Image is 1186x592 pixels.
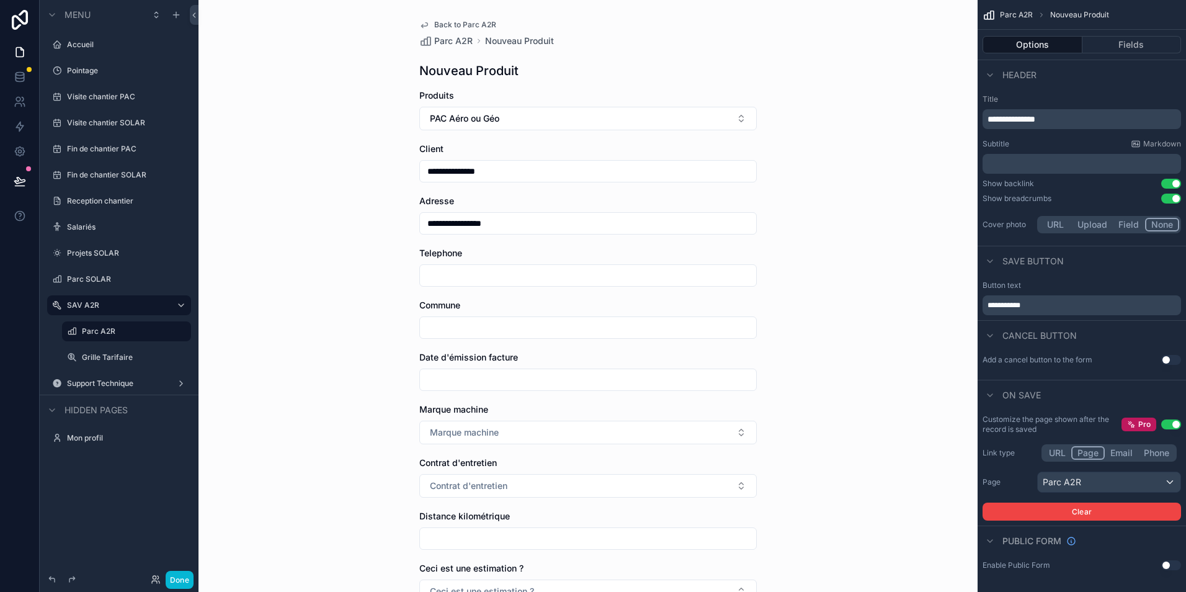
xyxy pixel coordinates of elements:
button: Clear [983,503,1181,521]
span: Hidden pages [65,404,128,416]
label: Link type [983,448,1032,458]
button: Email [1105,446,1138,460]
button: Select Button [419,474,757,498]
span: Contrat d'entretien [419,457,497,468]
label: Visite chantier PAC [67,92,189,102]
div: Show breadcrumbs [983,194,1051,204]
div: scrollable content [983,295,1181,315]
span: Public form [1002,535,1061,547]
span: Date d'émission facture [419,352,518,362]
button: Page [1071,446,1105,460]
span: On save [1002,389,1041,401]
label: Customize the page shown after the record is saved [983,415,1121,434]
span: Marque machine [430,426,499,439]
span: Adresse [419,195,454,206]
label: Grille Tarifaire [82,352,189,362]
label: Parc SOLAR [67,274,189,284]
span: Back to Parc A2R [434,20,496,30]
span: Menu [65,9,91,21]
span: Ceci est une estimation ? [419,563,524,573]
button: Select Button [419,107,757,130]
button: Upload [1072,218,1113,231]
span: Commune [419,300,460,310]
span: Markdown [1143,139,1181,149]
label: Fin de chantier SOLAR [67,170,189,180]
label: Subtitle [983,139,1009,149]
div: Enable Public Form [983,560,1050,570]
span: Parc A2R [434,35,473,47]
span: Pro [1138,419,1151,429]
button: Options [983,36,1082,53]
span: PAC Aéro ou Géo [430,112,499,125]
label: Parc A2R [82,326,184,336]
label: Title [983,94,1181,104]
button: Phone [1138,446,1175,460]
label: Support Technique [67,379,171,388]
span: Header [1002,69,1037,81]
button: Done [166,571,194,589]
label: SAV A2R [67,300,166,310]
label: Reception chantier [67,196,189,206]
label: Accueil [67,40,189,50]
button: URL [1043,446,1071,460]
label: Salariés [67,222,189,232]
button: URL [1039,218,1072,231]
button: Select Button [419,421,757,444]
a: Markdown [1131,139,1181,149]
label: Page [983,477,1032,487]
span: Client [419,143,444,154]
span: Distance kilométrique [419,511,510,521]
span: Save button [1002,255,1064,267]
span: Telephone [419,248,462,258]
span: Contrat d'entretien [430,480,507,492]
div: Show backlink [983,179,1034,189]
button: None [1145,218,1179,231]
span: Parc A2R [1000,10,1033,20]
label: Fin de chantier PAC [67,144,189,154]
a: Back to Parc A2R [419,20,496,30]
button: Parc A2R [1037,472,1181,493]
span: Nouveau Produit [1050,10,1109,20]
a: Parc A2R [419,35,473,47]
label: Pointage [67,66,189,76]
button: Field [1113,218,1146,231]
div: scrollable content [983,109,1181,129]
span: Cancel button [1002,330,1077,342]
label: Visite chantier SOLAR [67,118,189,128]
a: Nouveau Produit [485,35,554,47]
div: scrollable content [983,154,1181,174]
label: Projets SOLAR [67,248,189,258]
label: Cover photo [983,220,1032,230]
span: Produits [419,90,454,101]
div: Parc A2R [1038,472,1180,492]
label: Button text [983,280,1021,290]
span: Marque machine [419,404,488,415]
label: Mon profil [67,433,189,443]
button: Fields [1082,36,1182,53]
label: Add a cancel button to the form [983,355,1092,365]
h1: Nouveau Produit [419,62,519,79]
